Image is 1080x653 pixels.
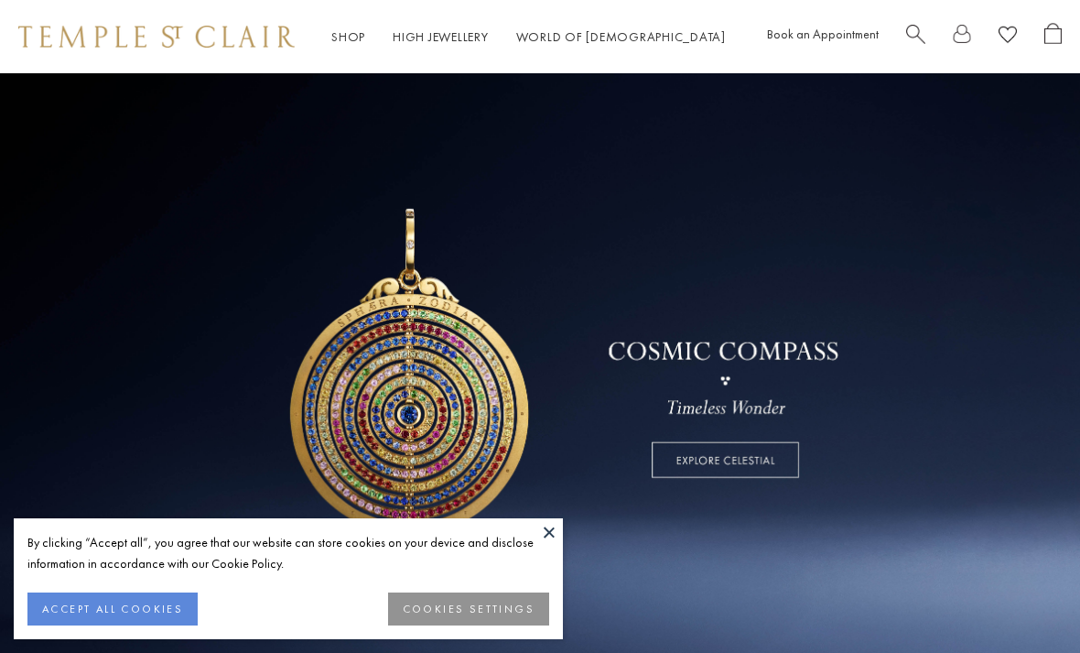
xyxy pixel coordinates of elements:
iframe: Gorgias live chat messenger [988,567,1062,635]
div: By clicking “Accept all”, you agree that our website can store cookies on your device and disclos... [27,532,549,574]
a: Search [906,23,925,51]
a: Book an Appointment [767,26,879,42]
img: Temple St. Clair [18,26,295,48]
a: High JewelleryHigh Jewellery [393,28,489,45]
a: Open Shopping Bag [1044,23,1062,51]
button: ACCEPT ALL COOKIES [27,593,198,626]
nav: Main navigation [331,26,726,49]
a: ShopShop [331,28,365,45]
a: World of [DEMOGRAPHIC_DATA]World of [DEMOGRAPHIC_DATA] [516,28,726,45]
button: COOKIES SETTINGS [388,593,549,626]
a: View Wishlist [999,23,1017,51]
